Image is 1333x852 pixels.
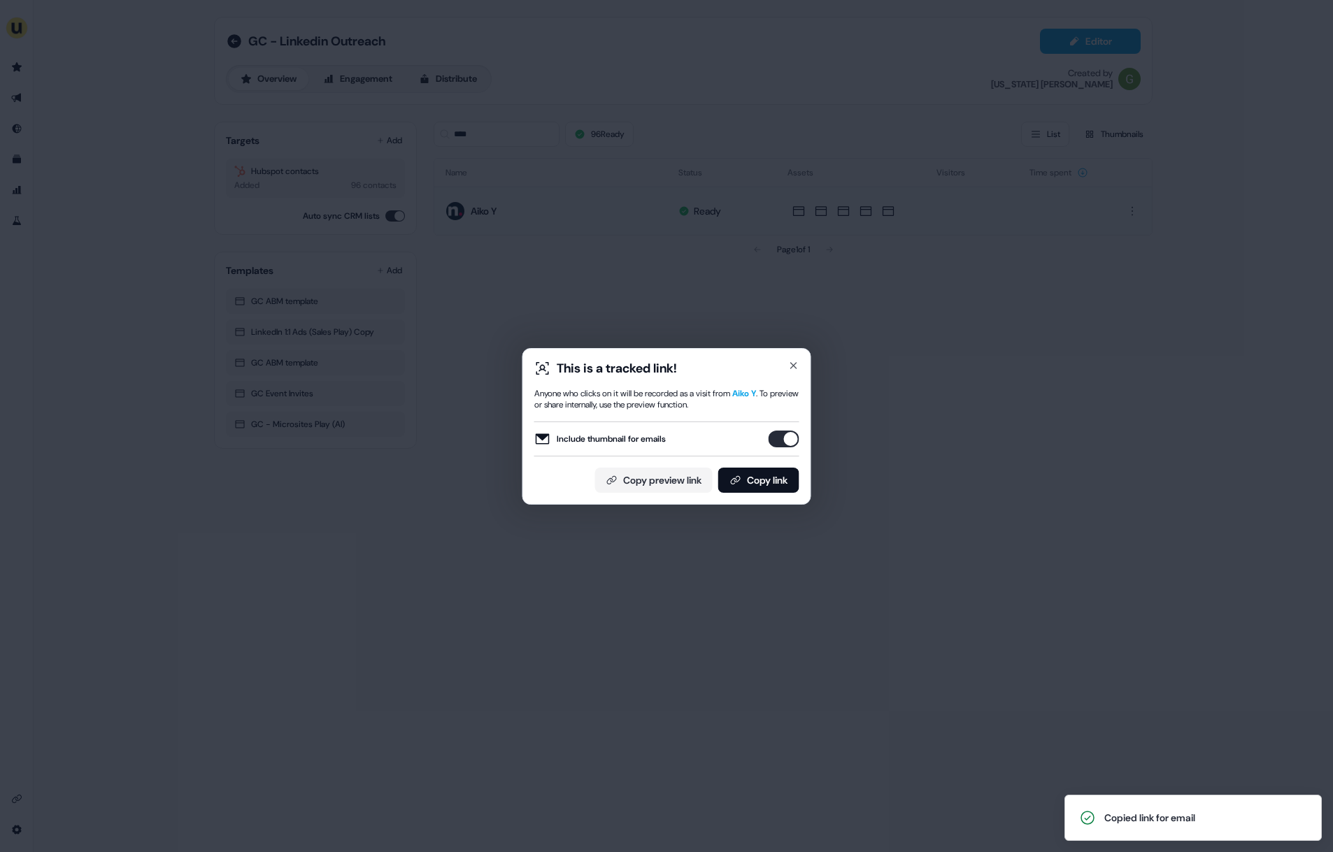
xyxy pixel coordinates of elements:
[718,468,799,493] button: Copy link
[534,388,799,410] div: Anyone who clicks on it will be recorded as a visit from . To preview or share internally, use th...
[557,360,677,377] div: This is a tracked link!
[732,388,756,399] span: Aiko Y
[534,431,666,447] label: Include thumbnail for emails
[1104,811,1195,825] div: Copied link for email
[595,468,713,493] button: Copy preview link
